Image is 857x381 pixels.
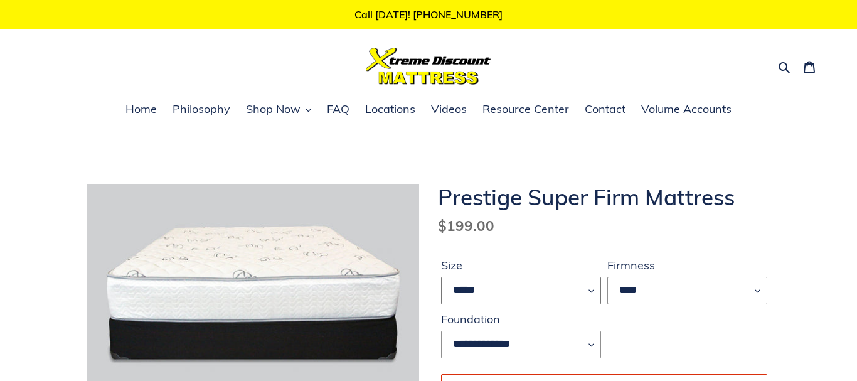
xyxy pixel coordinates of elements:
span: $199.00 [438,217,494,235]
a: Videos [425,100,473,119]
a: Resource Center [476,100,575,119]
span: Locations [365,102,415,117]
a: Locations [359,100,422,119]
a: Volume Accounts [635,100,738,119]
span: Shop Now [246,102,301,117]
h1: Prestige Super Firm Mattress [438,184,770,210]
span: Philosophy [173,102,230,117]
span: Contact [585,102,625,117]
span: Volume Accounts [641,102,732,117]
img: Xtreme Discount Mattress [366,48,491,85]
label: Firmness [607,257,767,274]
a: Philosophy [166,100,237,119]
a: Home [119,100,163,119]
label: Foundation [441,311,601,328]
a: FAQ [321,100,356,119]
span: Resource Center [482,102,569,117]
label: Size [441,257,601,274]
span: FAQ [327,102,349,117]
span: Home [125,102,157,117]
a: Contact [578,100,632,119]
button: Shop Now [240,100,317,119]
span: Videos [431,102,467,117]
